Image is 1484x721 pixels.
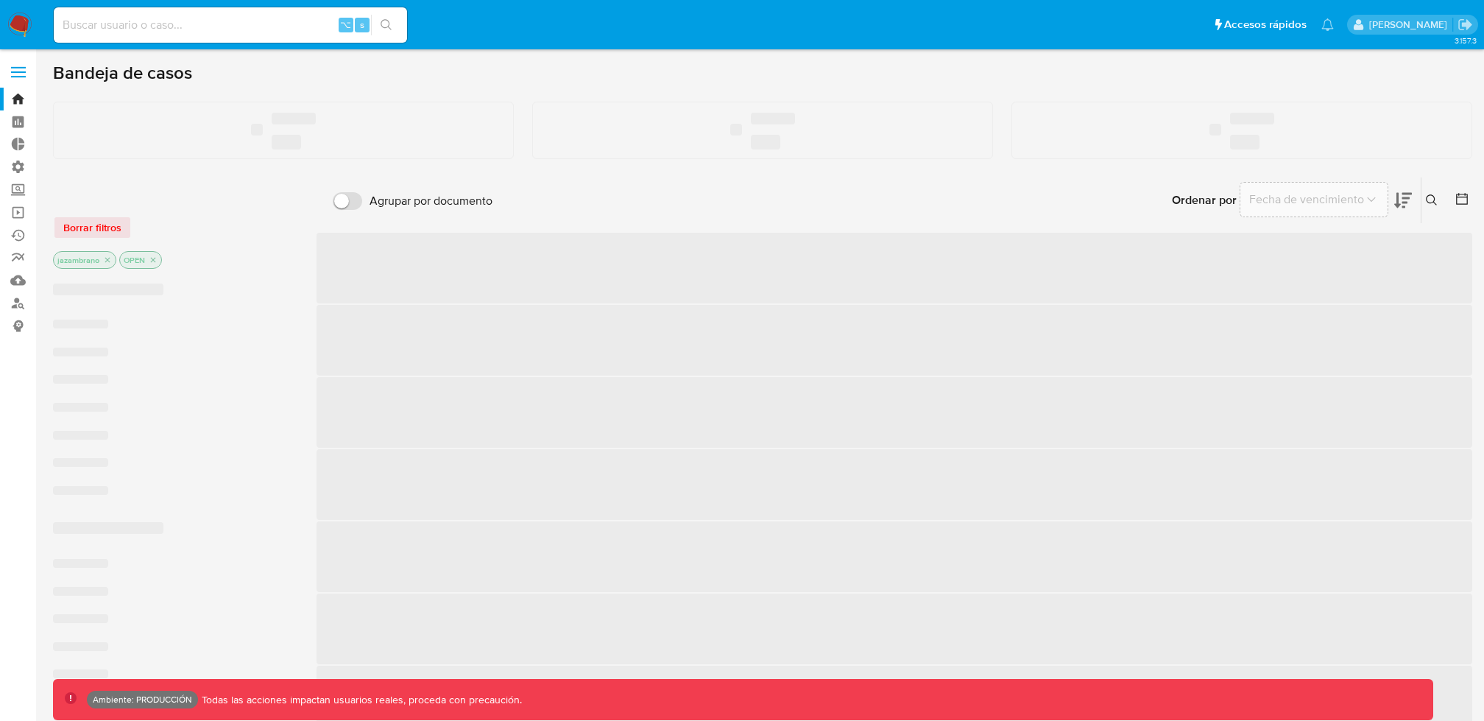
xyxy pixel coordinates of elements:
[1321,18,1334,31] a: Notificaciones
[54,15,407,35] input: Buscar usuario o caso...
[198,693,522,707] p: Todas las acciones impactan usuarios reales, proceda con precaución.
[1224,17,1307,32] span: Accesos rápidos
[93,697,192,703] p: Ambiente: PRODUCCIÓN
[340,18,351,32] span: ⌥
[371,15,401,35] button: search-icon
[1369,18,1452,32] p: jarvi.zambrano@mercadolibre.com.co
[1457,17,1473,32] a: Salir
[360,18,364,32] span: s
